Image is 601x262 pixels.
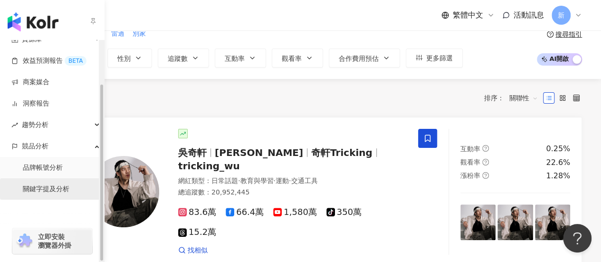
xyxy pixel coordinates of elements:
[211,177,238,184] span: 日常話題
[339,55,379,62] span: 合作費用預估
[158,49,209,68] button: 追蹤數
[329,49,400,68] button: 合作費用預估
[273,177,275,184] span: ·
[12,228,92,254] a: chrome extension立即安裝 瀏覽器外掛
[460,172,480,179] span: 漲粉率
[178,227,216,237] span: 15.2萬
[117,55,131,62] span: 性別
[547,31,553,38] span: question-circle
[311,147,372,158] span: 奇軒Tricking
[276,177,289,184] span: 運動
[514,10,544,19] span: 活動訊息
[460,204,496,240] img: post-image
[482,145,489,152] span: question-circle
[11,99,49,108] a: 洞察報告
[558,10,564,20] span: 新
[11,56,86,66] a: 效益預測報告BETA
[111,29,124,39] span: 雷過
[240,177,273,184] span: 教育與學習
[272,49,323,68] button: 觀看率
[482,172,489,179] span: question-circle
[238,177,240,184] span: ·
[107,49,152,68] button: 性別
[453,10,483,20] span: 繁體中文
[225,55,245,62] span: 互動率
[8,12,58,31] img: logo
[178,246,208,255] a: 找相似
[273,207,317,217] span: 1,580萬
[23,184,69,194] a: 關鍵字提及分析
[88,156,159,227] img: KOL Avatar
[133,29,146,39] span: 別家
[289,177,291,184] span: ·
[497,204,533,240] img: post-image
[215,49,266,68] button: 互動率
[555,30,582,38] div: 搜尋指引
[460,145,480,153] span: 互動率
[484,90,543,106] div: 排序：
[535,204,570,240] img: post-image
[178,207,216,217] span: 83.6萬
[111,29,125,39] button: 雷過
[178,176,407,186] div: 網紅類型 ：
[178,188,407,197] div: 總追蹤數 ： 20,952,445
[38,233,71,250] span: 立即安裝 瀏覽器外掛
[178,160,240,172] span: tricking_wu
[282,55,302,62] span: 觀看率
[546,171,570,181] div: 1.28%
[406,49,463,68] button: 更多篩選
[326,207,362,217] span: 350萬
[23,163,63,173] a: 品牌帳號分析
[178,147,207,158] span: 吳奇軒
[426,54,453,62] span: 更多篩選
[11,122,18,128] span: rise
[291,177,317,184] span: 交通工具
[509,90,538,106] span: 關聯性
[215,147,303,158] span: [PERSON_NAME]
[168,55,188,62] span: 追蹤數
[22,114,48,136] span: 趨勢分析
[132,29,146,39] button: 別家
[546,157,570,168] div: 22.6%
[482,159,489,165] span: question-circle
[188,246,208,255] span: 找相似
[546,144,570,154] div: 0.25%
[563,224,591,252] iframe: Help Scout Beacon - Open
[11,78,49,87] a: 商案媒合
[22,136,48,157] span: 競品分析
[15,233,34,249] img: chrome extension
[226,207,264,217] span: 66.4萬
[460,158,480,166] span: 觀看率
